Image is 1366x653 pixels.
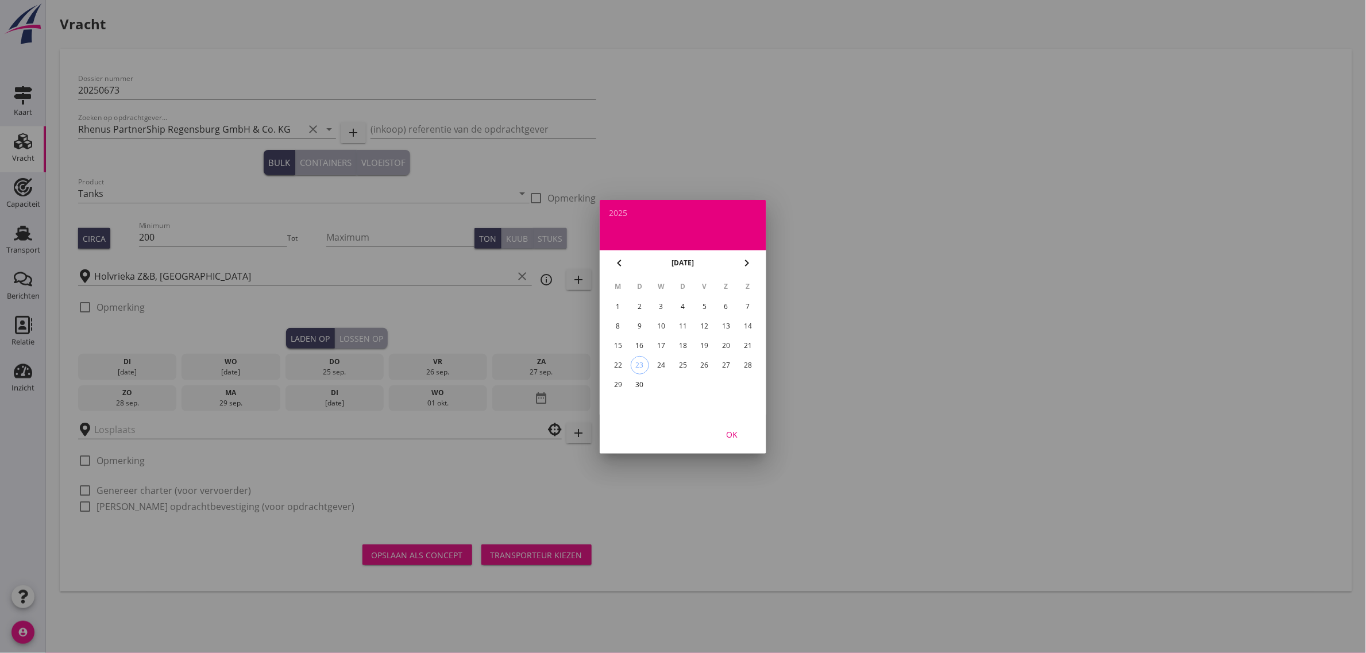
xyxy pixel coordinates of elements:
[740,256,754,270] i: chevron_right
[716,277,737,296] th: Z
[739,297,757,316] button: 7
[631,356,649,374] button: 23
[717,356,735,374] button: 27
[652,356,670,374] button: 24
[707,424,757,445] button: OK
[739,317,757,335] button: 14
[612,256,626,270] i: chevron_left
[738,277,758,296] th: Z
[631,376,649,394] button: 30
[674,297,692,316] button: 4
[609,297,627,316] button: 1
[717,337,735,355] button: 20
[716,428,748,440] div: OK
[608,277,628,296] th: M
[630,277,650,296] th: D
[652,297,670,316] button: 3
[674,317,692,335] button: 11
[717,317,735,335] button: 13
[696,317,714,335] button: 12
[669,254,698,272] button: [DATE]
[674,337,692,355] button: 18
[631,317,649,335] button: 9
[696,337,714,355] button: 19
[651,277,672,296] th: W
[696,297,714,316] button: 5
[652,317,670,335] button: 10
[609,317,627,335] button: 8
[674,356,692,374] button: 25
[631,297,649,316] button: 2
[631,357,649,374] div: 23
[631,337,649,355] button: 16
[673,277,693,296] th: D
[696,356,714,374] button: 26
[652,337,670,355] button: 17
[609,376,627,394] button: 29
[694,277,715,296] th: V
[609,209,757,217] div: 2025
[609,337,627,355] button: 15
[739,356,757,374] button: 28
[609,356,627,374] button: 22
[739,337,757,355] button: 21
[717,297,735,316] button: 6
